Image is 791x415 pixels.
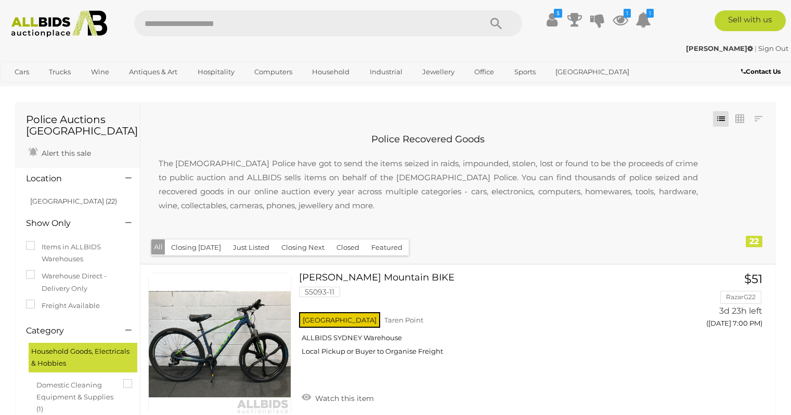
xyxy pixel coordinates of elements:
button: All [151,239,165,255]
button: Featured [365,239,409,256]
a: Watch this item [299,390,377,405]
i: 1 [646,9,654,18]
a: $51 RazarG22 3d 23h left ([DATE] 7:00 PM) [678,273,766,333]
button: Just Listed [227,239,276,256]
a: Jewellery [416,63,461,81]
a: Industrial [363,63,409,81]
a: Wine [84,63,116,81]
a: [GEOGRAPHIC_DATA] [549,63,636,81]
img: Allbids.com.au [6,10,113,37]
a: Trucks [42,63,77,81]
div: 22 [746,236,762,247]
a: Alert this sale [26,144,94,160]
a: Hospitality [191,63,241,81]
h1: Police Auctions [GEOGRAPHIC_DATA] [26,114,129,137]
button: Closing [DATE] [165,239,227,256]
a: Household [305,63,356,81]
label: Freight Available [26,300,100,312]
h4: Show Only [26,219,110,228]
a: [GEOGRAPHIC_DATA] (22) [30,197,117,205]
a: Sell with us [715,10,786,31]
a: [PERSON_NAME] [686,44,755,52]
a: $ [544,10,560,29]
span: Alert this sale [39,149,91,158]
span: | [755,44,757,52]
h4: Category [26,326,110,336]
a: Sign Out [758,44,788,52]
a: Cars [8,63,36,81]
label: Warehouse Direct - Delivery Only [26,270,129,294]
a: Contact Us [741,66,783,77]
a: 1 [636,10,651,29]
a: [PERSON_NAME] Mountain BIKE 55093-11 [GEOGRAPHIC_DATA] Taren Point ALLBIDS SYDNEY Warehouse Local... [307,273,662,364]
h4: Location [26,174,110,183]
span: $51 [744,272,762,286]
p: The [DEMOGRAPHIC_DATA] Police have got to send the items seized in raids, impounded, stolen, lost... [148,146,708,223]
strong: [PERSON_NAME] [686,44,753,52]
h2: Police Recovered Goods [148,135,708,145]
b: Contact Us [741,68,781,75]
a: Antiques & Art [122,63,184,81]
i: 1 [624,9,631,18]
a: Office [468,63,501,81]
button: Closed [330,239,366,256]
a: Computers [248,63,299,81]
div: Household Goods, Electricals & Hobbies [29,343,137,372]
i: $ [554,9,562,18]
button: Search [470,10,522,36]
span: Watch this item [313,394,374,403]
button: Closing Next [275,239,331,256]
a: Sports [508,63,542,81]
a: 1 [613,10,628,29]
label: Items in ALLBIDS Warehouses [26,241,129,265]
